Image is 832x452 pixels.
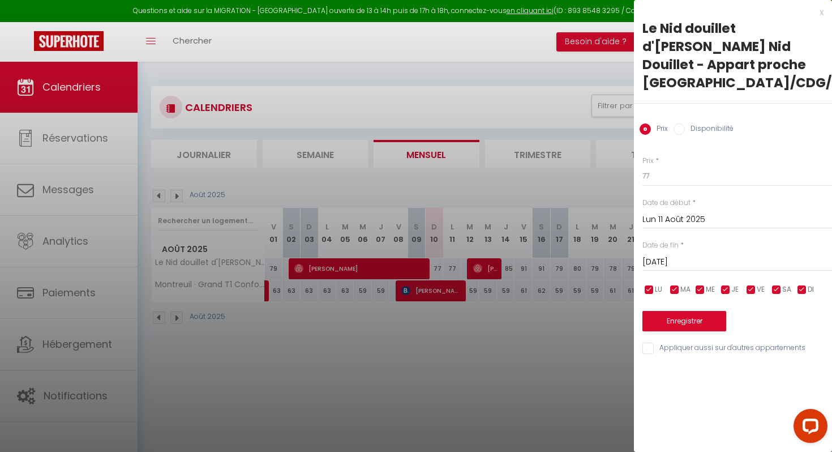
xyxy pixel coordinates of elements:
[642,198,691,208] label: Date de début
[642,240,679,251] label: Date de fin
[651,123,668,136] label: Prix
[642,19,824,92] div: Le Nid douillet d'[PERSON_NAME] Nid Douillet - Appart proche [GEOGRAPHIC_DATA]/CDG/Parking
[782,284,791,295] span: SA
[634,6,824,19] div: x
[685,123,734,136] label: Disponibilité
[642,156,654,167] label: Prix
[757,284,765,295] span: VE
[808,284,814,295] span: DI
[784,404,832,452] iframe: LiveChat chat widget
[655,284,662,295] span: LU
[731,284,739,295] span: JE
[680,284,691,295] span: MA
[706,284,715,295] span: ME
[642,311,726,331] button: Enregistrer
